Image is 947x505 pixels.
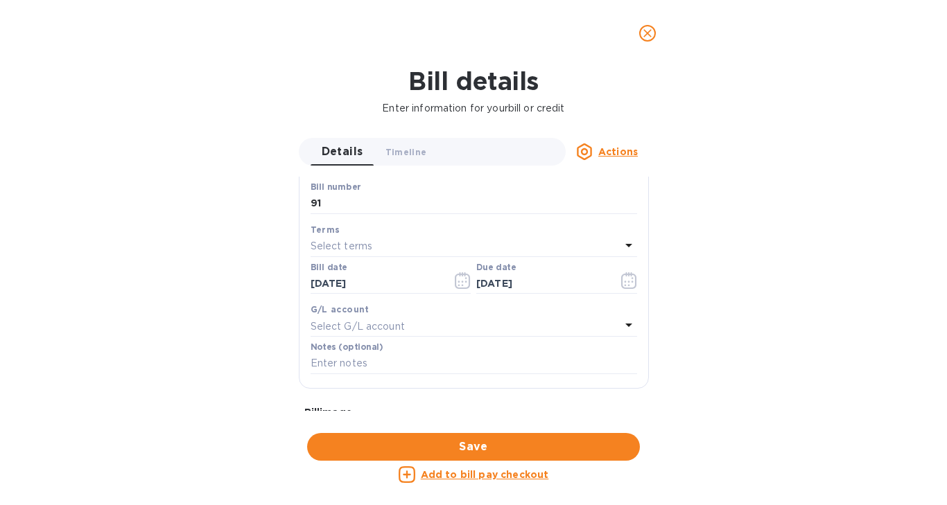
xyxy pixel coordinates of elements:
p: Bill image [304,405,643,419]
button: Save [307,433,640,461]
label: Bill date [311,263,347,272]
p: Select terms [311,239,373,254]
input: Enter bill number [311,193,637,214]
button: close [631,17,664,50]
label: Notes (optional) [311,344,383,352]
input: Due date [476,274,607,294]
input: Select date [311,274,442,294]
u: Actions [598,146,638,157]
u: Add to bill pay checkout [421,469,549,480]
h1: Bill details [11,67,936,96]
span: Timeline [385,145,427,159]
span: Save [318,438,629,455]
p: Enter information for your bill or credit [11,101,936,116]
p: Select G/L account [311,319,405,334]
label: Bill number [311,183,360,191]
b: Terms [311,224,340,235]
span: Details [322,142,363,161]
input: Enter notes [311,353,637,374]
label: Due date [476,263,516,272]
b: G/L account [311,304,370,314]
